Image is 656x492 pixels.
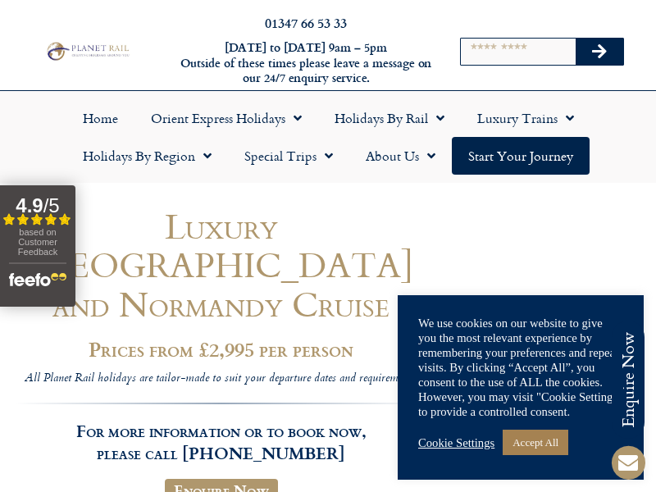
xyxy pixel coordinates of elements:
[66,137,228,175] a: Holidays by Region
[576,39,623,65] button: Search
[66,99,134,137] a: Home
[503,430,568,455] a: Accept All
[452,137,590,175] a: Start your Journey
[43,40,131,61] img: Planet Rail Train Holidays Logo
[25,369,417,389] i: All Planet Rail holidays are tailor-made to suit your departure dates and requirements.
[461,99,590,137] a: Luxury Trains
[418,316,623,419] div: We use cookies on our website to give you the most relevant experience by remembering your prefer...
[15,207,428,323] h1: Luxury [GEOGRAPHIC_DATA] and Normandy Cruise
[179,40,433,86] h6: [DATE] to [DATE] 9am – 5pm Outside of these times please leave a message on our 24/7 enquiry serv...
[134,99,318,137] a: Orient Express Holidays
[318,99,461,137] a: Holidays by Rail
[349,137,452,175] a: About Us
[15,403,428,463] h3: For more information or to book now, please call [PHONE_NUMBER]
[265,13,347,32] a: 01347 66 53 33
[15,338,428,360] h2: Prices from £2,995 per person
[8,99,648,175] nav: Menu
[418,435,494,450] a: Cookie Settings
[228,137,349,175] a: Special Trips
